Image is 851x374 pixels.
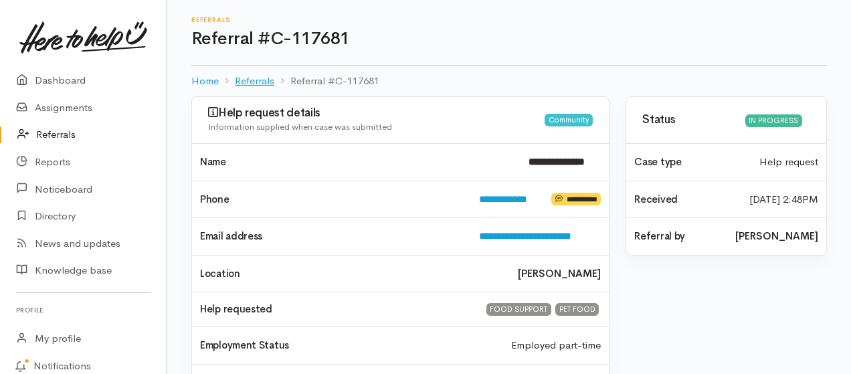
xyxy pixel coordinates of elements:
div: Employed part-time [503,338,609,353]
b: [PERSON_NAME] [735,229,818,244]
h4: Phone [200,194,463,205]
h6: Referrals [191,16,827,23]
nav: breadcrumb [191,66,827,97]
div: PET FOOD [555,303,599,316]
h4: Referral by [634,231,719,242]
h4: Help requested [200,304,468,315]
div: FOOD SUPPORT [486,303,551,316]
time: [DATE] 2:48PM [749,192,818,207]
div: In progress [745,114,802,127]
div: Community [545,114,593,126]
h6: Profile [16,301,151,319]
h3: Status [642,114,737,126]
h4: Location [200,268,502,280]
h4: Received [634,194,733,205]
h4: Case type [634,157,743,168]
h4: Email address [200,231,463,242]
h1: Referral #C-117681 [191,29,827,49]
li: Referral #C-117681 [274,74,379,89]
span: Employment Status [200,339,289,351]
span: Information supplied when case was submitted [208,121,392,132]
div: Help request [751,155,826,170]
h3: Help request details [208,106,545,120]
a: Referrals [235,74,274,89]
a: Home [191,74,219,89]
b: [PERSON_NAME] [518,266,601,282]
h4: Name [200,157,512,168]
